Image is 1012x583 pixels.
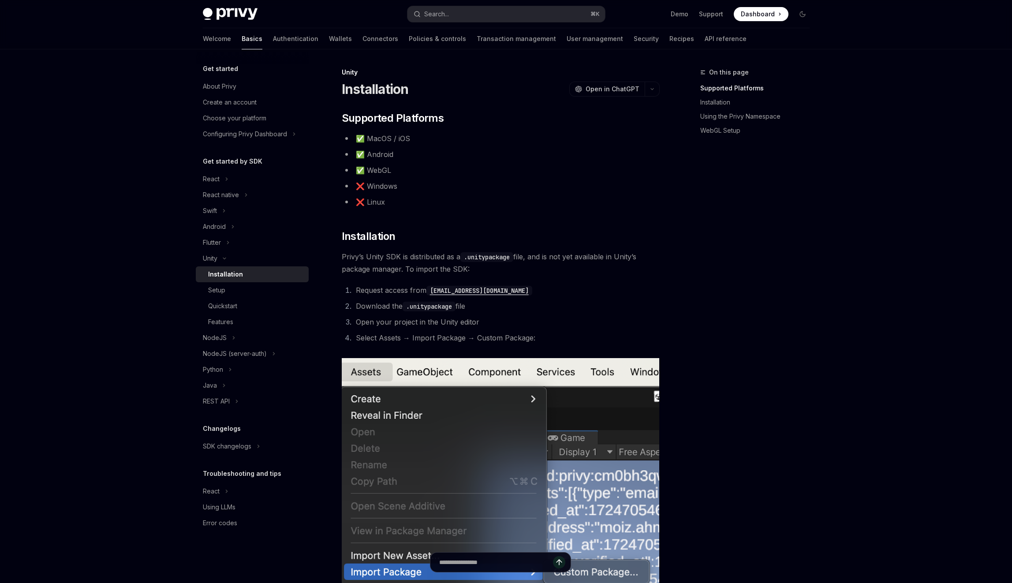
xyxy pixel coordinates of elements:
[669,28,694,49] a: Recipes
[196,499,309,515] a: Using LLMs
[342,229,396,243] span: Installation
[208,301,237,311] div: Quickstart
[196,250,309,266] button: Unity
[196,330,309,346] button: NodeJS
[700,123,817,138] a: WebGL Setup
[634,28,659,49] a: Security
[671,10,688,19] a: Demo
[208,317,233,327] div: Features
[203,81,236,92] div: About Privy
[741,10,775,19] span: Dashboard
[342,250,660,275] span: Privy’s Unity SDK is distributed as a file, and is not yet available in Unity’s package manager. ...
[196,94,309,110] a: Create an account
[208,285,225,295] div: Setup
[203,221,226,232] div: Android
[196,438,309,454] button: SDK changelogs
[196,362,309,377] button: Python
[203,502,235,512] div: Using LLMs
[705,28,747,49] a: API reference
[342,81,409,97] h1: Installation
[409,28,466,49] a: Policies & controls
[203,348,267,359] div: NodeJS (server-auth)
[196,314,309,330] a: Features
[196,187,309,203] button: React native
[203,174,220,184] div: React
[342,68,660,77] div: Unity
[203,253,217,264] div: Unity
[700,81,817,95] a: Supported Platforms
[196,377,309,393] button: Java
[342,132,660,145] li: ✅ MacOS / iOS
[203,113,266,123] div: Choose your platform
[407,6,605,22] button: Search...⌘K
[342,180,660,192] li: ❌ Windows
[273,28,318,49] a: Authentication
[203,364,223,375] div: Python
[203,156,262,167] h5: Get started by SDK
[203,190,239,200] div: React native
[242,28,262,49] a: Basics
[196,282,309,298] a: Setup
[460,252,513,262] code: .unitypackage
[362,28,398,49] a: Connectors
[196,266,309,282] a: Installation
[196,483,309,499] button: React
[203,396,230,407] div: REST API
[342,164,660,176] li: ✅ WebGL
[342,111,444,125] span: Supported Platforms
[426,286,532,295] a: [EMAIL_ADDRESS][DOMAIN_NAME]
[567,28,623,49] a: User management
[196,203,309,219] button: Swift
[203,97,257,108] div: Create an account
[196,515,309,531] a: Error codes
[203,441,251,452] div: SDK changelogs
[353,316,660,328] li: Open your project in the Unity editor
[586,85,639,93] span: Open in ChatGPT
[329,28,352,49] a: Wallets
[734,7,788,21] a: Dashboard
[208,269,243,280] div: Installation
[203,237,221,248] div: Flutter
[439,553,553,572] input: Ask a question...
[553,556,565,568] button: Send message
[700,95,817,109] a: Installation
[203,380,217,391] div: Java
[196,298,309,314] a: Quickstart
[699,10,723,19] a: Support
[477,28,556,49] a: Transaction management
[342,148,660,161] li: ✅ Android
[196,78,309,94] a: About Privy
[795,7,810,21] button: Toggle dark mode
[203,64,238,74] h5: Get started
[353,300,660,312] li: Download the file
[203,423,241,434] h5: Changelogs
[203,8,258,20] img: dark logo
[353,284,660,296] li: Request access from
[196,171,309,187] button: React
[709,67,749,78] span: On this page
[203,333,227,343] div: NodeJS
[196,393,309,409] button: REST API
[403,302,456,311] code: .unitypackage
[424,9,449,19] div: Search...
[203,486,220,497] div: React
[342,196,660,208] li: ❌ Linux
[196,126,309,142] button: Configuring Privy Dashboard
[203,28,231,49] a: Welcome
[353,332,660,344] li: Select Assets → Import Package → Custom Package:
[203,518,237,528] div: Error codes
[700,109,817,123] a: Using the Privy Namespace
[203,129,287,139] div: Configuring Privy Dashboard
[569,82,645,97] button: Open in ChatGPT
[196,219,309,235] button: Android
[196,346,309,362] button: NodeJS (server-auth)
[196,110,309,126] a: Choose your platform
[203,206,217,216] div: Swift
[196,235,309,250] button: Flutter
[590,11,600,18] span: ⌘ K
[203,468,281,479] h5: Troubleshooting and tips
